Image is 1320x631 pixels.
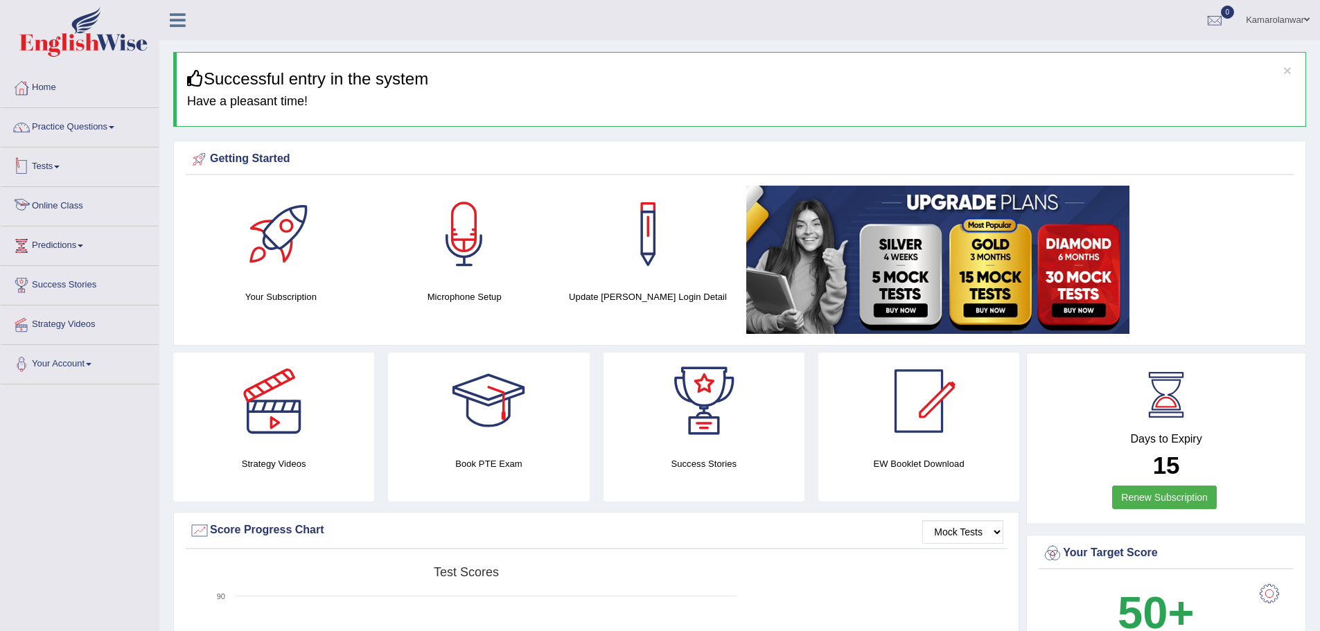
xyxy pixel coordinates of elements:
[1042,543,1290,564] div: Your Target Score
[189,149,1290,170] div: Getting Started
[189,520,1003,541] div: Score Progress Chart
[1,266,159,301] a: Success Stories
[434,565,499,579] tspan: Test scores
[1153,452,1180,479] b: 15
[1,187,159,222] a: Online Class
[380,290,549,304] h4: Microphone Setup
[187,70,1295,88] h3: Successful entry in the system
[746,186,1129,334] img: small5.jpg
[187,95,1295,109] h4: Have a pleasant time!
[818,456,1019,471] h4: EW Booklet Download
[1112,486,1217,509] a: Renew Subscription
[604,456,804,471] h4: Success Stories
[196,290,366,304] h4: Your Subscription
[1,345,159,380] a: Your Account
[1,108,159,143] a: Practice Questions
[1042,433,1290,445] h4: Days to Expiry
[1221,6,1235,19] span: 0
[388,456,589,471] h4: Book PTE Exam
[1,148,159,182] a: Tests
[1,69,159,103] a: Home
[1,305,159,340] a: Strategy Videos
[1283,63,1292,78] button: ×
[217,592,225,601] text: 90
[173,456,374,471] h4: Strategy Videos
[1,226,159,261] a: Predictions
[563,290,733,304] h4: Update [PERSON_NAME] Login Detail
